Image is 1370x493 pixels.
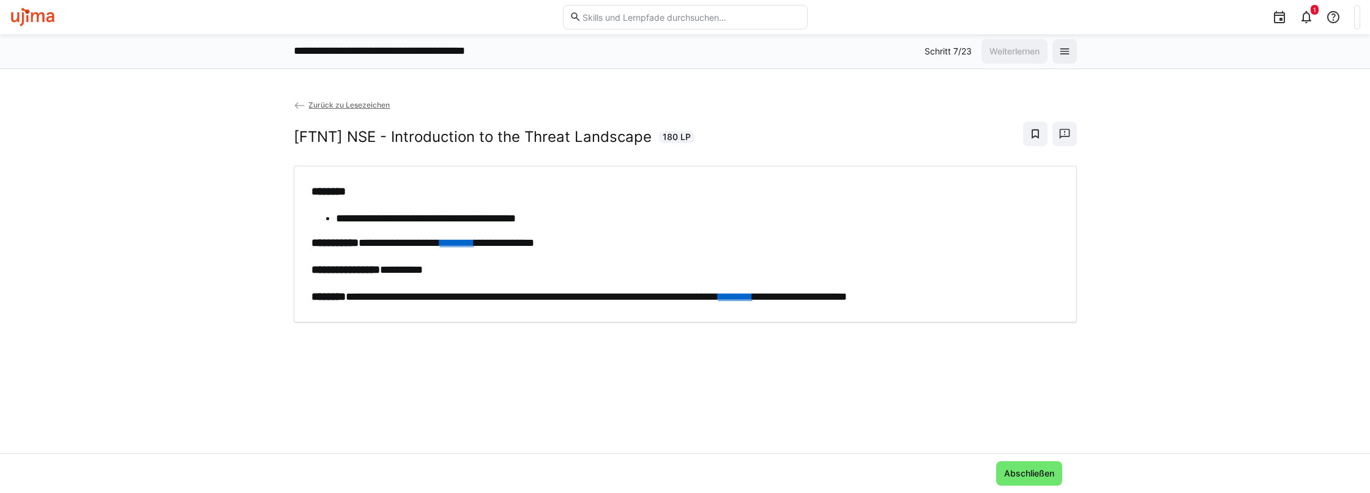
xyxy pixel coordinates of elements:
[294,100,390,109] a: Zurück zu Lesezeichen
[1313,6,1316,13] span: 1
[663,131,691,143] span: 180 LP
[996,461,1062,486] button: Abschließen
[988,45,1041,57] span: Weiterlernen
[294,128,652,146] h2: [FTNT] NSE - Introduction to the Threat Landscape
[1002,467,1056,480] span: Abschließen
[308,100,390,109] span: Zurück zu Lesezeichen
[581,12,800,23] input: Skills und Lernpfade durchsuchen…
[925,45,972,57] p: Schritt 7/23
[981,39,1048,64] button: Weiterlernen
